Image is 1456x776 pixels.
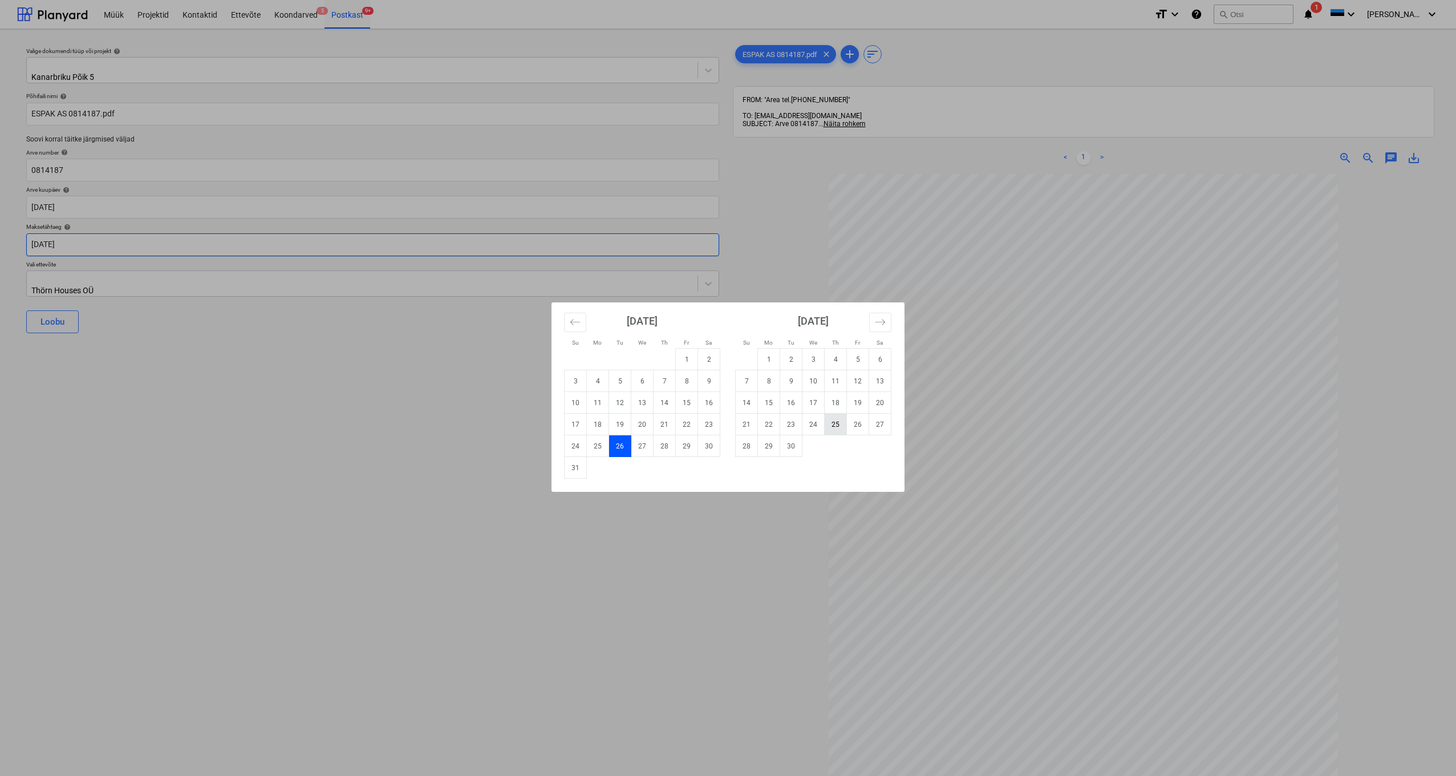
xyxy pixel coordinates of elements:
td: Saturday, September 6, 2025 [869,349,891,370]
td: Saturday, September 27, 2025 [869,414,891,435]
div: Calendar [551,302,905,492]
small: Th [661,339,668,346]
td: Thursday, September 25, 2025 [825,414,847,435]
small: Th [832,339,839,346]
td: Friday, August 29, 2025 [676,435,698,457]
td: Wednesday, September 3, 2025 [802,349,825,370]
td: Friday, August 15, 2025 [676,392,698,414]
td: Tuesday, September 2, 2025 [780,349,802,370]
small: Su [572,339,579,346]
td: Saturday, August 9, 2025 [698,370,720,392]
small: Sa [877,339,883,346]
td: Friday, August 8, 2025 [676,370,698,392]
small: We [638,339,646,346]
td: Wednesday, August 20, 2025 [631,414,654,435]
td: Sunday, August 31, 2025 [565,457,587,479]
small: Su [743,339,750,346]
td: Tuesday, September 30, 2025 [780,435,802,457]
td: Monday, September 22, 2025 [758,414,780,435]
td: Saturday, August 30, 2025 [698,435,720,457]
td: Friday, August 22, 2025 [676,414,698,435]
td: Monday, August 18, 2025 [587,414,609,435]
td: Tuesday, September 16, 2025 [780,392,802,414]
small: Fr [684,339,689,346]
td: Monday, August 25, 2025 [587,435,609,457]
td: Thursday, August 7, 2025 [654,370,676,392]
strong: [DATE] [798,315,829,327]
td: Saturday, August 2, 2025 [698,349,720,370]
small: Mo [764,339,773,346]
small: We [809,339,817,346]
td: Saturday, August 23, 2025 [698,414,720,435]
td: Thursday, September 18, 2025 [825,392,847,414]
td: Sunday, August 17, 2025 [565,414,587,435]
td: Monday, September 29, 2025 [758,435,780,457]
strong: [DATE] [627,315,658,327]
td: Tuesday, September 9, 2025 [780,370,802,392]
td: Sunday, September 7, 2025 [736,370,758,392]
td: Selected. Tuesday, August 26, 2025 [609,435,631,457]
td: Monday, August 4, 2025 [587,370,609,392]
td: Thursday, September 11, 2025 [825,370,847,392]
td: Thursday, August 28, 2025 [654,435,676,457]
td: Monday, September 8, 2025 [758,370,780,392]
small: Tu [788,339,794,346]
td: Saturday, August 16, 2025 [698,392,720,414]
td: Wednesday, September 10, 2025 [802,370,825,392]
td: Wednesday, August 13, 2025 [631,392,654,414]
td: Thursday, August 21, 2025 [654,414,676,435]
td: Tuesday, September 23, 2025 [780,414,802,435]
td: Thursday, August 14, 2025 [654,392,676,414]
td: Tuesday, August 5, 2025 [609,370,631,392]
small: Fr [855,339,860,346]
td: Sunday, August 3, 2025 [565,370,587,392]
td: Sunday, September 21, 2025 [736,414,758,435]
td: Saturday, September 20, 2025 [869,392,891,414]
td: Wednesday, August 6, 2025 [631,370,654,392]
td: Friday, August 1, 2025 [676,349,698,370]
button: Move backward to switch to the previous month. [564,313,586,332]
td: Monday, September 1, 2025 [758,349,780,370]
td: Tuesday, August 12, 2025 [609,392,631,414]
small: Tu [617,339,623,346]
td: Tuesday, August 19, 2025 [609,414,631,435]
td: Sunday, September 28, 2025 [736,435,758,457]
td: Friday, September 19, 2025 [847,392,869,414]
small: Sa [705,339,712,346]
td: Saturday, September 13, 2025 [869,370,891,392]
button: Move forward to switch to the next month. [869,313,891,332]
td: Monday, September 15, 2025 [758,392,780,414]
td: Friday, September 26, 2025 [847,414,869,435]
td: Sunday, September 14, 2025 [736,392,758,414]
td: Wednesday, August 27, 2025 [631,435,654,457]
small: Mo [593,339,602,346]
td: Sunday, August 24, 2025 [565,435,587,457]
td: Wednesday, September 24, 2025 [802,414,825,435]
td: Friday, September 5, 2025 [847,349,869,370]
td: Thursday, September 4, 2025 [825,349,847,370]
td: Sunday, August 10, 2025 [565,392,587,414]
td: Friday, September 12, 2025 [847,370,869,392]
td: Wednesday, September 17, 2025 [802,392,825,414]
td: Monday, August 11, 2025 [587,392,609,414]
